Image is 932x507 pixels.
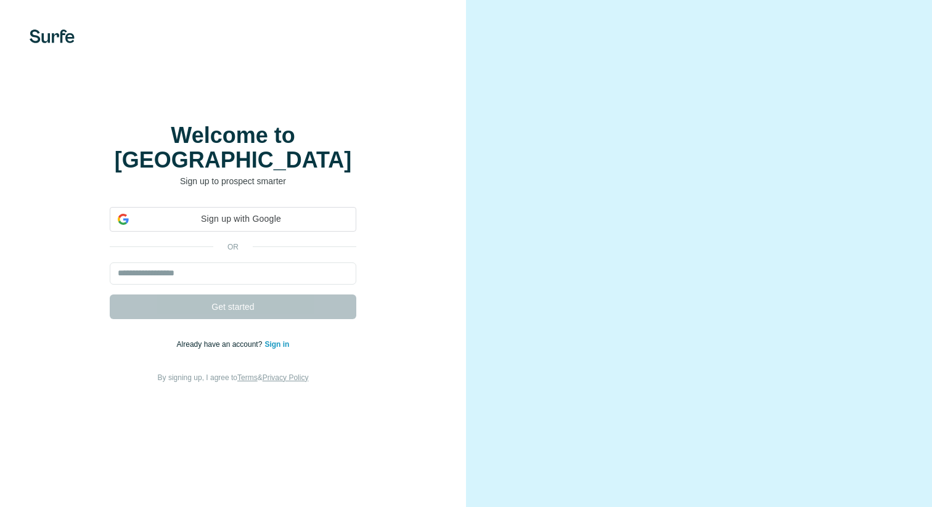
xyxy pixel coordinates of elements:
[158,373,309,382] span: By signing up, I agree to &
[110,123,356,172] h1: Welcome to [GEOGRAPHIC_DATA]
[177,340,265,349] span: Already have an account?
[213,241,253,253] p: or
[264,340,289,349] a: Sign in
[134,213,348,225] span: Sign up with Google
[30,30,75,43] img: Surfe's logo
[110,175,356,187] p: Sign up to prospect smarter
[237,373,258,382] a: Terms
[263,373,309,382] a: Privacy Policy
[110,207,356,232] div: Sign up with Google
